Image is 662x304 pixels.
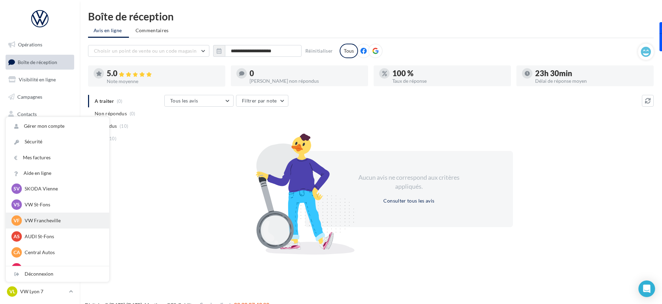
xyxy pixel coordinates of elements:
[20,288,66,295] p: VW Lyon 7
[25,249,101,256] p: Central Autos
[19,77,56,82] span: Visibilité en ligne
[14,233,20,240] span: AS
[638,280,655,297] div: Open Intercom Messenger
[120,123,128,129] span: (10)
[164,95,234,107] button: Tous les avis
[4,90,76,104] a: Campagnes
[13,265,20,272] span: CM
[25,217,101,224] p: VW Francheville
[6,134,109,150] a: Sécurité
[4,55,76,70] a: Boîte de réception
[6,285,74,298] a: VL VW Lyon 7
[25,201,101,208] p: VW St-Fons
[108,136,116,141] span: (10)
[4,107,76,122] a: Contacts
[340,44,358,58] div: Tous
[236,95,288,107] button: Filtrer par note
[392,79,505,83] div: Taux de réponse
[4,37,76,52] a: Opérations
[14,201,20,208] span: VS
[381,197,437,205] button: Consulter tous les avis
[392,70,505,77] div: 100 %
[4,181,76,202] a: Campagnes DataOnDemand
[6,118,109,134] a: Gérer mon compte
[250,70,363,77] div: 0
[4,159,76,179] a: PLV et print personnalisable
[17,111,37,117] span: Contacts
[535,79,648,83] div: Délai de réponse moyen
[4,72,76,87] a: Visibilité en ligne
[349,173,469,191] div: Aucun avis ne correspond aux critères appliqués.
[4,124,76,138] a: Médiathèque
[170,98,198,104] span: Tous les avis
[14,217,20,224] span: VF
[88,11,654,21] div: Boîte de réception
[9,288,15,295] span: VL
[535,70,648,77] div: 23h 30min
[136,27,169,34] span: Commentaires
[303,47,336,55] button: Réinitialiser
[14,185,20,192] span: SV
[25,265,101,272] p: Central Motor
[6,166,109,181] a: Aide en ligne
[250,79,363,83] div: [PERSON_NAME] non répondus
[94,48,197,54] span: Choisir un point de vente ou un code magasin
[130,111,136,116] span: (0)
[95,110,127,117] span: Non répondus
[6,266,109,282] div: Déconnexion
[14,249,20,256] span: CA
[4,141,76,156] a: Calendrier
[25,185,101,192] p: SKODA Vienne
[107,79,220,84] div: Note moyenne
[17,94,42,100] span: Campagnes
[18,59,57,65] span: Boîte de réception
[107,70,220,78] div: 5.0
[18,42,42,47] span: Opérations
[88,45,209,57] button: Choisir un point de vente ou un code magasin
[25,233,101,240] p: AUDI St-Fons
[6,150,109,166] a: Mes factures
